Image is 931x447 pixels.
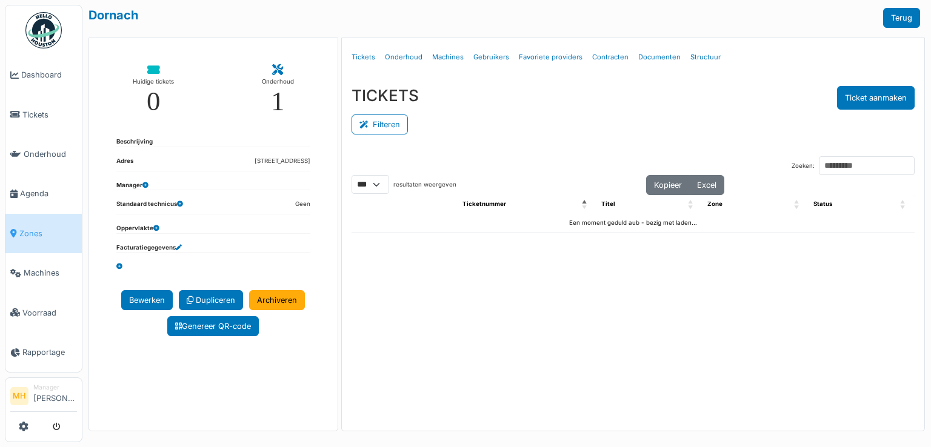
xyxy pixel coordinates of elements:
[633,43,686,71] a: Documenten
[88,8,138,22] a: Dornach
[25,12,62,48] img: Badge_color-CXgf-gQk.svg
[352,214,915,233] td: Een moment geduld aub - bezig met laden...
[116,224,159,233] dt: Oppervlakte
[5,55,82,94] a: Dashboard
[688,195,695,214] span: Titel: Activate to sort
[5,293,82,332] a: Voorraad
[24,267,77,279] span: Machines
[514,43,587,71] a: Favoriete providers
[813,200,832,207] span: Status
[262,76,294,88] div: Onderhoud
[707,200,722,207] span: Zone
[20,188,77,199] span: Agenda
[252,55,304,125] a: Onderhoud 1
[601,200,615,207] span: Titel
[167,316,259,336] a: Genereer QR-code
[883,8,920,28] a: Terug
[33,383,77,392] div: Manager
[116,200,183,214] dt: Standaard technicus
[469,43,514,71] a: Gebruikers
[582,195,589,214] span: Ticketnummer: Activate to invert sorting
[393,180,456,190] label: resultaten weergeven
[427,43,469,71] a: Machines
[352,114,408,134] button: Filteren
[295,200,310,209] dd: Geen
[654,180,682,190] span: Kopieer
[121,290,173,310] a: Bewerken
[900,195,907,214] span: Status: Activate to sort
[5,134,82,174] a: Onderhoud
[5,253,82,293] a: Machines
[22,346,77,358] span: Rapportage
[5,94,82,134] a: Tickets
[33,383,77,409] li: [PERSON_NAME]
[5,174,82,213] a: Agenda
[21,69,77,81] span: Dashboard
[123,55,184,125] a: Huidige tickets 0
[689,175,724,195] button: Excel
[255,157,310,166] dd: [STREET_ADDRESS]
[380,43,427,71] a: Onderhoud
[116,181,148,190] dt: Manager
[22,307,77,319] span: Voorraad
[249,290,305,310] a: Archiveren
[10,387,28,405] li: MH
[352,86,419,105] h3: TICKETS
[24,148,77,160] span: Onderhoud
[133,76,174,88] div: Huidige tickets
[5,214,82,253] a: Zones
[587,43,633,71] a: Contracten
[22,109,77,121] span: Tickets
[837,86,915,110] button: Ticket aanmaken
[347,43,380,71] a: Tickets
[792,162,815,171] label: Zoeken:
[697,180,716,190] span: Excel
[116,243,182,253] dt: Facturatiegegevens
[19,228,77,239] span: Zones
[5,333,82,372] a: Rapportage
[179,290,243,310] a: Dupliceren
[646,175,690,195] button: Kopieer
[116,157,133,171] dt: Adres
[271,88,285,115] div: 1
[116,137,153,147] dt: Beschrijving
[147,88,161,115] div: 0
[794,195,801,214] span: Zone: Activate to sort
[686,43,726,71] a: Structuur
[10,383,77,412] a: MH Manager[PERSON_NAME]
[462,200,506,207] span: Ticketnummer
